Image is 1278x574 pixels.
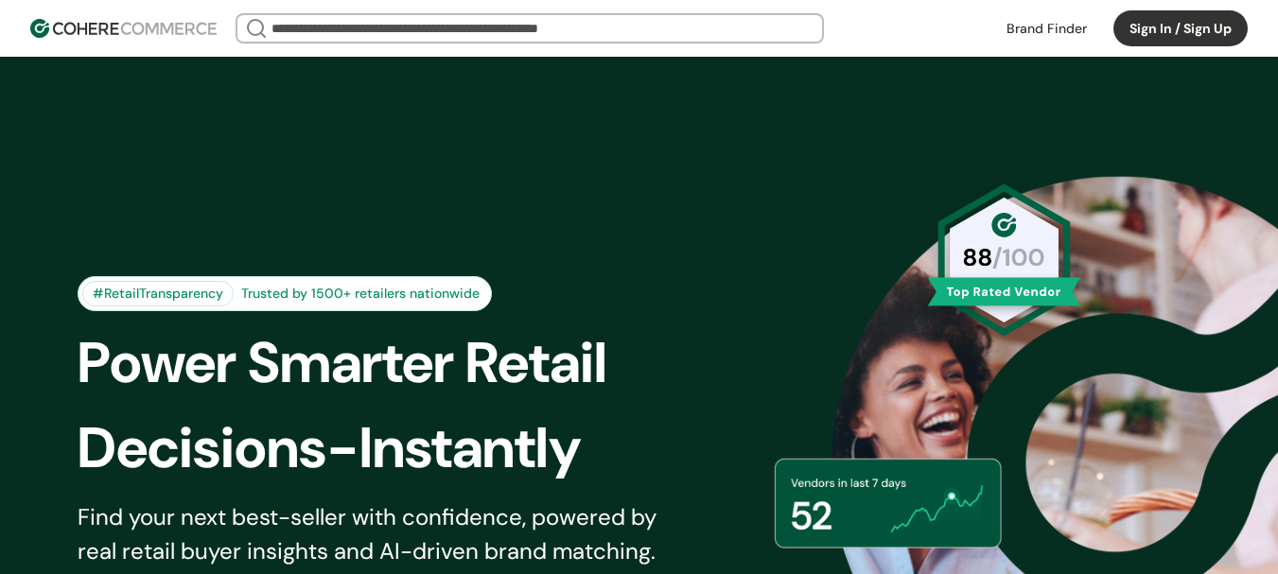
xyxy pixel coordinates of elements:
div: Decisions-Instantly [78,406,713,491]
button: Sign In / Sign Up [1113,10,1248,46]
div: Find your next best-seller with confidence, powered by real retail buyer insights and AI-driven b... [78,500,681,568]
div: #RetailTransparency [82,281,234,306]
img: Cohere Logo [30,19,217,38]
div: Power Smarter Retail [78,321,713,406]
div: Trusted by 1500+ retailers nationwide [234,284,487,304]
